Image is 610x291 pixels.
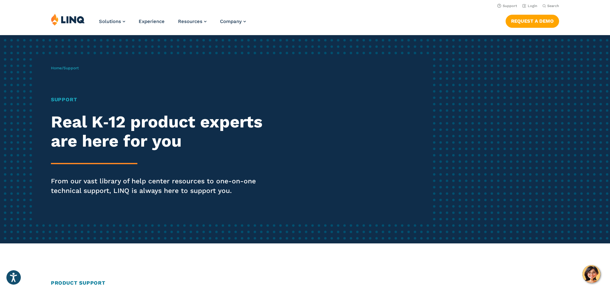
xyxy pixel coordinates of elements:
[99,13,246,34] nav: Primary Navigation
[506,13,559,27] nav: Button Navigation
[178,19,207,24] a: Resources
[99,19,125,24] a: Solutions
[542,4,559,8] button: Open Search Bar
[506,15,559,27] a: Request a Demo
[220,19,242,24] span: Company
[139,19,165,24] a: Experience
[51,96,286,103] h1: Support
[99,19,121,24] span: Solutions
[51,66,79,70] span: /
[51,112,286,151] h2: Real K‑12 product experts are here for you
[522,4,537,8] a: Login
[497,4,517,8] a: Support
[582,265,600,283] button: Hello, have a question? Let’s chat.
[63,66,79,70] span: Support
[51,279,559,287] h2: Product Support
[178,19,202,24] span: Resources
[51,66,62,70] a: Home
[547,4,559,8] span: Search
[51,13,85,26] img: LINQ | K‑12 Software
[220,19,246,24] a: Company
[51,176,286,195] p: From our vast library of help center resources to one-on-one technical support, LINQ is always he...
